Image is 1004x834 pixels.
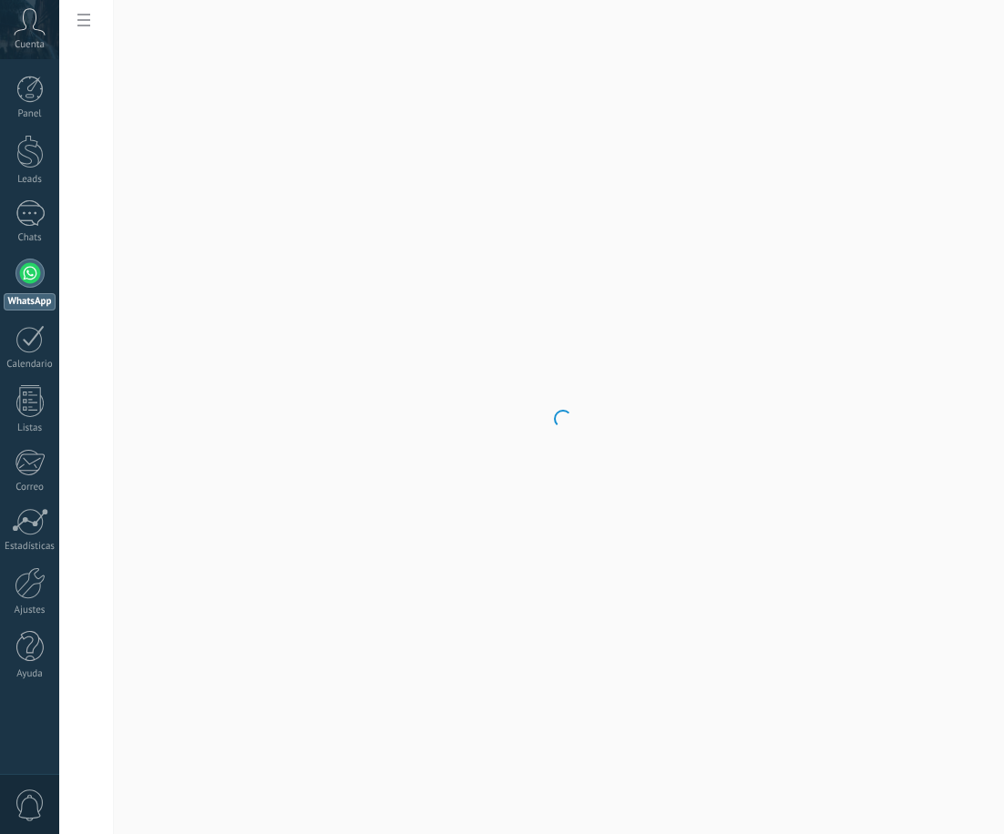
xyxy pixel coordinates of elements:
div: Correo [4,482,56,493]
div: WhatsApp [4,293,56,310]
div: Estadísticas [4,541,56,553]
div: Listas [4,422,56,434]
div: Ajustes [4,605,56,616]
div: Ayuda [4,668,56,680]
div: Leads [4,174,56,186]
div: Chats [4,232,56,244]
div: Calendario [4,359,56,371]
div: Panel [4,108,56,120]
span: Cuenta [15,39,45,51]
